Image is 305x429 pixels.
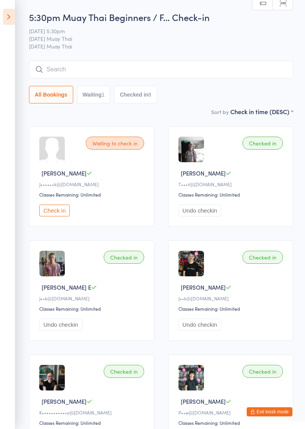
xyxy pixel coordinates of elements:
[148,92,151,98] div: 8
[29,61,293,78] input: Search
[114,86,157,103] button: Checked in8
[29,35,281,42] span: [DATE] Muay Thai
[29,42,293,50] span: [DATE] Muay Thai
[104,365,144,378] div: Checked in
[29,86,73,103] button: All Bookings
[42,283,91,291] span: [PERSON_NAME] E
[178,409,286,416] div: P••e@[DOMAIN_NAME]
[178,205,222,216] button: Undo checkin
[242,251,283,264] div: Checked in
[178,295,286,302] div: J••k@[DOMAIN_NAME]
[39,295,146,302] div: J••k@[DOMAIN_NAME]
[39,181,146,187] div: J••••••k@[DOMAIN_NAME]
[39,319,82,331] button: Undo checkin
[39,409,146,416] div: K•••••••••••y@[DOMAIN_NAME]
[178,305,286,312] div: Classes Remaining: Unlimited
[39,365,65,390] img: image1733530209.png
[178,319,222,331] button: Undo checkin
[42,397,87,405] span: [PERSON_NAME]
[242,137,283,150] div: Checked in
[181,283,226,291] span: [PERSON_NAME]
[178,365,204,390] img: image1729837664.png
[181,169,226,177] span: [PERSON_NAME]
[178,181,286,187] div: T•••t@[DOMAIN_NAME]
[77,86,111,103] button: Waiting1
[39,305,146,312] div: Classes Remaining: Unlimited
[86,137,144,150] div: Waiting to check in
[247,407,292,416] button: Exit kiosk mode
[181,397,226,405] span: [PERSON_NAME]
[211,108,229,116] label: Sort by
[178,251,204,276] img: image1747207759.png
[178,419,286,426] div: Classes Remaining: Unlimited
[42,169,87,177] span: [PERSON_NAME]
[39,205,70,216] button: Check in
[178,191,286,198] div: Classes Remaining: Unlimited
[29,27,281,35] span: [DATE] 5:30pm
[242,365,283,378] div: Checked in
[102,92,105,98] div: 1
[230,107,293,116] div: Check in time (DESC)
[39,191,146,198] div: Classes Remaining: Unlimited
[178,137,204,162] img: image1745314385.png
[104,251,144,264] div: Checked in
[39,419,146,426] div: Classes Remaining: Unlimited
[39,251,65,276] img: image1740637107.png
[29,11,293,23] h2: 5:30pm Muay Thai Beginners / F… Check-in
